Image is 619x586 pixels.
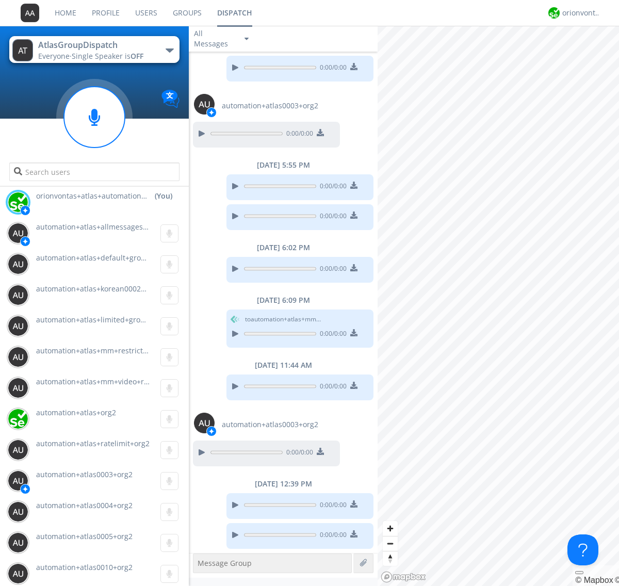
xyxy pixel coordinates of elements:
img: 29d36aed6fa347d5a1537e7736e6aa13 [548,7,560,19]
div: Everyone · [38,51,154,61]
img: download media button [350,264,357,271]
div: [DATE] 12:39 PM [189,479,378,489]
span: automation+atlas+korean0002+org2 [36,284,160,294]
img: download media button [350,382,357,389]
img: 29d36aed6fa347d5a1537e7736e6aa13 [8,192,28,213]
img: 373638.png [8,501,28,522]
img: download media button [317,448,324,455]
div: All Messages [194,28,235,49]
span: to automation+atlas+mm+restricted+org2 [245,315,322,324]
img: 373638.png [8,378,28,398]
button: Toggle attribution [575,571,583,574]
img: download media button [350,182,357,189]
img: download media button [317,129,324,136]
span: 0:00 / 0:00 [283,448,313,459]
img: 373638.png [194,413,215,433]
span: automation+atlas+limited+groups+org2 [36,315,173,324]
img: download media button [350,211,357,219]
img: Translation enabled [161,90,180,108]
span: automation+atlas+org2 [36,408,116,417]
img: 373638.png [8,223,28,243]
img: 373638.png [8,440,28,460]
span: 0:00 / 0:00 [316,530,347,542]
img: download media button [350,500,357,508]
img: 373638.png [8,316,28,336]
span: 0:00 / 0:00 [316,500,347,512]
div: [DATE] 6:02 PM [189,242,378,253]
div: [DATE] 11:44 AM [189,360,378,370]
span: 0:00 / 0:00 [316,264,347,275]
img: 373638.png [8,470,28,491]
img: 373638.png [194,94,215,115]
img: 373638.png [8,254,28,274]
span: OFF [131,51,143,61]
span: 0:00 / 0:00 [316,182,347,193]
img: download media button [350,530,357,538]
img: 416df68e558d44378204aed28a8ce244 [8,409,28,429]
img: download media button [350,63,357,70]
span: 0:00 / 0:00 [316,329,347,340]
span: automation+atlas+allmessages+org2+new [36,222,181,232]
span: automation+atlas0005+org2 [36,531,133,541]
img: 373638.png [12,39,33,61]
img: 373638.png [8,285,28,305]
button: Reset bearing to north [383,551,398,566]
button: Zoom in [383,521,398,536]
iframe: Toggle Customer Support [567,534,598,565]
span: orionvontas+atlas+automation+org2 [36,191,150,201]
img: 373638.png [8,563,28,584]
a: Mapbox [575,576,613,584]
span: automation+atlas0003+org2 [36,469,133,479]
div: [DATE] 6:09 PM [189,295,378,305]
img: caret-down-sm.svg [245,38,249,40]
span: automation+atlas+ratelimit+org2 [36,438,150,448]
img: 373638.png [8,347,28,367]
span: automation+atlas+mm+video+restricted+org2 [36,377,194,386]
span: automation+atlas0004+org2 [36,500,133,510]
span: 0:00 / 0:00 [316,63,347,74]
button: AtlasGroupDispatchEveryone·Single Speaker isOFF [9,36,179,63]
span: automation+atlas0010+org2 [36,562,133,572]
span: 0:00 / 0:00 [316,382,347,393]
img: 373638.png [21,4,39,22]
span: automation+atlas0003+org2 [222,101,318,111]
img: 373638.png [8,532,28,553]
div: AtlasGroupDispatch [38,39,154,51]
span: 0:00 / 0:00 [283,129,313,140]
div: orionvontas+atlas+automation+org2 [562,8,601,18]
input: Search users [9,162,179,181]
span: automation+atlas0003+org2 [222,419,318,430]
img: download media button [350,329,357,336]
span: automation+atlas+mm+restricted+org2 [36,346,171,355]
span: Single Speaker is [72,51,143,61]
span: automation+atlas+default+group+org2 [36,253,170,263]
span: 0:00 / 0:00 [316,211,347,223]
a: Mapbox logo [381,571,426,583]
div: [DATE] 5:55 PM [189,160,378,170]
div: (You) [155,191,172,201]
button: Zoom out [383,536,398,551]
